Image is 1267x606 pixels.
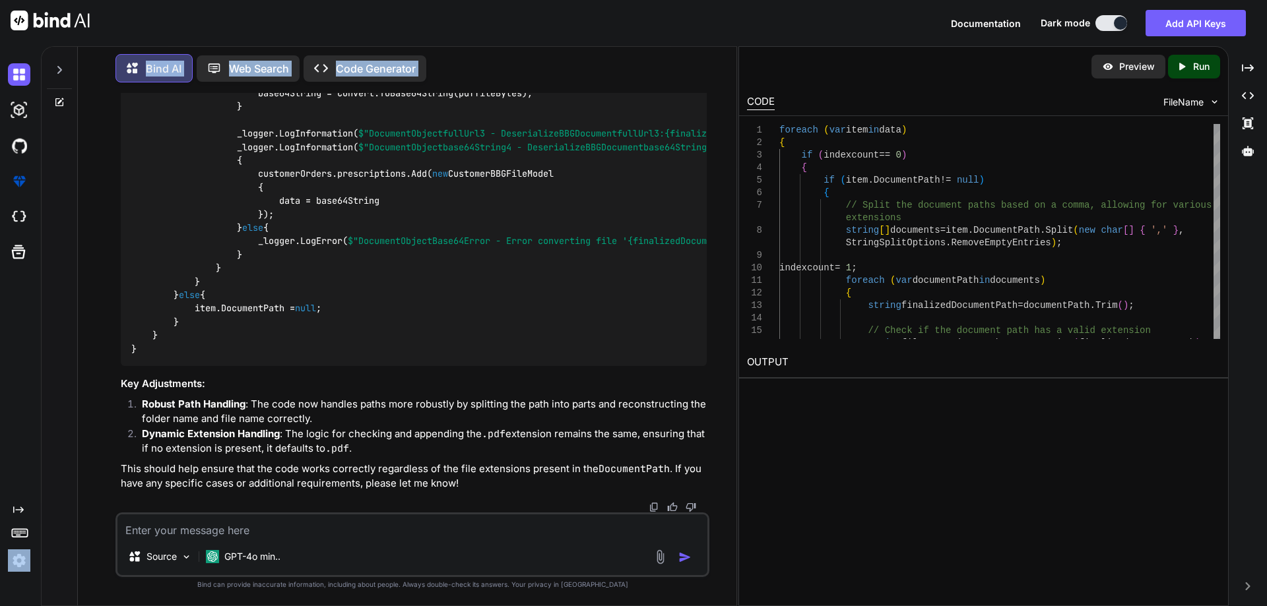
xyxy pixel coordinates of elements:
div: 1 [747,124,762,136]
img: darkChat [8,63,30,86]
span: [ [879,225,884,235]
div: 4 [747,162,762,174]
span: string [868,338,901,348]
span: != [940,175,951,185]
img: copy [649,502,659,512]
span: ) [1051,237,1056,248]
span: Path [979,338,1001,348]
img: Pick Models [181,551,192,562]
span: item [946,225,968,235]
img: darkAi-studio [8,99,30,121]
div: 16 [747,337,762,349]
span: else [242,222,263,233]
span: { [801,162,806,173]
span: RemoveEmptyEntries [951,237,1051,248]
span: . [1200,338,1206,348]
p: This should help ensure that the code works correctly regardless of the file extensions present i... [121,462,707,491]
span: in [979,275,990,286]
span: Documentation [951,18,1021,29]
span: GetExtension [1006,338,1073,348]
span: ; [851,262,857,273]
span: documents [890,225,940,235]
p: Web Search [229,61,289,76]
img: premium [8,170,30,193]
span: documents [990,275,1040,286]
img: chevron down [1209,96,1220,107]
span: // Split the document paths based on a comma, allo [845,200,1122,210]
span: 0 [895,150,901,160]
span: foreach [779,125,818,135]
span: string [868,300,901,311]
div: 2 [747,136,762,149]
li: : The logic for checking and appending the extension remains the same, ensuring that if no extens... [131,427,707,456]
strong: Dynamic Extension Handling [142,427,280,440]
span: ',' [1151,225,1167,235]
span: fileExtension [901,338,973,348]
span: ( [1117,300,1122,311]
div: 11 [747,274,762,287]
span: indexcount [824,150,879,160]
code: .pdf [482,427,505,440]
p: Bind AI [146,61,181,76]
div: 15 [747,324,762,337]
div: 3 [747,149,762,162]
span: var [895,275,912,286]
img: dislike [686,502,696,512]
img: like [667,502,678,512]
span: DocumentPath [973,225,1040,235]
span: ; [1128,300,1134,311]
img: preview [1102,61,1114,73]
code: DocumentPath [599,462,670,475]
span: ) [1040,275,1045,286]
span: item [845,175,868,185]
span: Dark mode [1041,16,1090,30]
span: { [824,187,829,198]
span: string [845,225,878,235]
span: . [1001,338,1006,348]
span: 1 [845,262,851,273]
span: item [845,125,868,135]
span: n [1145,325,1150,336]
div: 12 [747,287,762,299]
span: {finalizedDocumentPath} [628,235,749,247]
span: null [295,303,316,315]
p: Run [1193,60,1210,73]
span: $"DocumentObjectbase64String4 - DeserializeBBGDocumentbase64String4: " [358,141,796,153]
strong: Robust Path Handling [142,398,245,410]
img: attachment [653,549,668,564]
span: ) [901,125,907,135]
img: settings [8,549,30,572]
span: DocumentPath [874,175,940,185]
span: char [1101,225,1123,235]
p: Code Generator [336,61,416,76]
span: $"DocumentObjectfullUrl3 - DeserializeBBGDocumentfullUrl3: " [358,128,791,140]
div: 13 [747,299,762,312]
p: Preview [1119,60,1155,73]
h2: OUTPUT [739,347,1228,378]
span: FileName [1163,96,1204,109]
div: 10 [747,262,762,274]
span: . [1089,300,1095,311]
button: Add API Keys [1146,10,1246,36]
span: if [801,150,812,160]
span: extensions [845,212,901,223]
span: new [1078,225,1095,235]
span: ) [901,150,907,160]
span: indexcount [779,262,835,273]
img: githubDark [8,135,30,157]
div: 7 [747,199,762,212]
span: ) [1123,300,1128,311]
li: : The code now handles paths more robustly by splitting the path into parts and reconstructing th... [131,397,707,427]
span: ( [840,175,845,185]
span: Trim [1095,300,1118,311]
span: {finalizedDocumentPath} [665,128,786,140]
span: in [868,125,879,135]
span: = [940,225,945,235]
span: ; [1056,237,1062,248]
span: { [779,137,785,148]
span: . [967,225,973,235]
div: 9 [747,249,762,262]
span: var [829,125,845,135]
span: wing for various [1123,200,1212,210]
img: GPT-4o mini [206,550,219,563]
